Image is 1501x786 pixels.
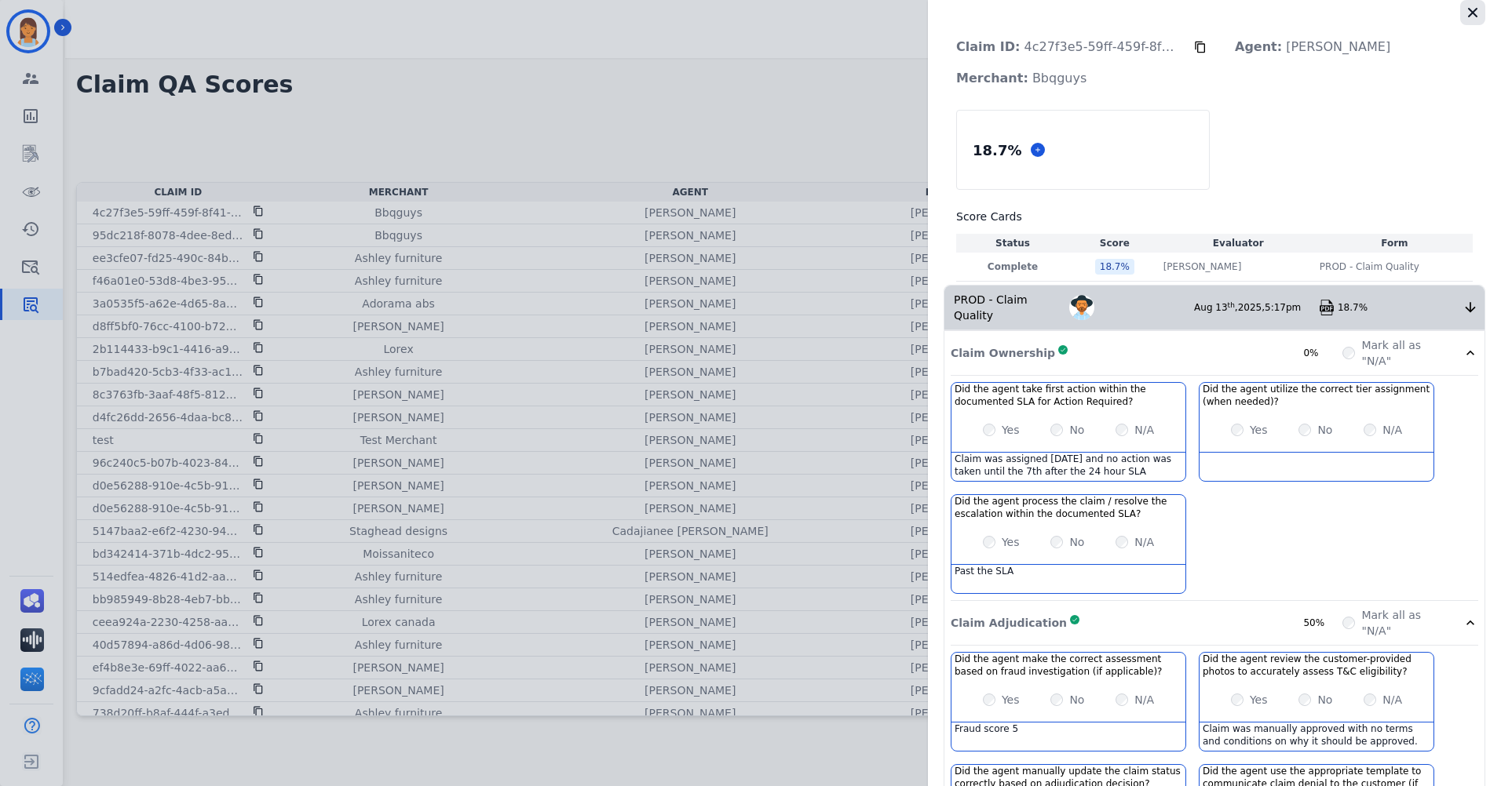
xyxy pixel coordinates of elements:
label: N/A [1134,534,1154,550]
label: Yes [1002,422,1020,438]
div: 18.7 % [970,136,1024,164]
h3: Did the agent take first action within the documented SLA for Action Required? [955,383,1182,408]
div: 0% [1303,347,1342,359]
img: qa-pdf.svg [1319,300,1335,315]
img: Avatar [1069,295,1094,320]
div: 18.7 % [1095,259,1134,275]
label: Mark all as "N/A" [1361,607,1444,639]
div: Fraud score 5 [951,722,1185,751]
h3: Score Cards [956,209,1473,224]
p: Claim Adjudication [951,615,1067,631]
div: Claim was manually approved with no terms and conditions on why it should be approved. [1200,722,1433,751]
th: Form [1317,234,1473,253]
label: No [1069,534,1084,550]
p: Bbqguys [944,63,1099,94]
h3: Did the agent utilize the correct tier assignment (when needed)? [1203,383,1430,408]
sup: th [1228,301,1235,309]
strong: Claim ID: [956,39,1020,54]
label: N/A [1134,422,1154,438]
strong: Agent: [1235,39,1282,54]
span: 5:17pm [1265,302,1301,313]
p: Claim Ownership [951,345,1055,361]
h3: Did the agent process the claim / resolve the escalation within the documented SLA? [955,495,1182,520]
div: Aug 13 , 2025 , [1194,301,1319,314]
th: Score [1069,234,1160,253]
label: Yes [1250,422,1268,438]
label: No [1069,692,1084,708]
label: N/A [1134,692,1154,708]
label: N/A [1382,692,1402,708]
div: PROD - Claim Quality [944,286,1069,329]
label: Yes [1250,692,1268,708]
div: 50% [1303,617,1342,629]
strong: Merchant: [956,71,1028,86]
label: No [1317,422,1332,438]
label: No [1317,692,1332,708]
label: Mark all as "N/A" [1361,337,1444,369]
label: No [1069,422,1084,438]
p: 4c27f3e5-59ff-459f-8f41-f87dccdd199e [944,31,1194,63]
div: Past the SLA [951,565,1185,593]
th: Status [956,234,1069,253]
h3: Did the agent make the correct assessment based on fraud investigation (if applicable)? [955,653,1182,678]
p: [PERSON_NAME] [1222,31,1403,63]
div: 18.7% [1338,301,1463,314]
label: N/A [1382,422,1402,438]
span: PROD - Claim Quality [1320,260,1419,273]
th: Evaluator [1160,234,1317,253]
label: Yes [1002,692,1020,708]
div: Claim was assigned [DATE] and no action was taken until the 7th after the 24 hour SLA [951,453,1185,481]
p: [PERSON_NAME] [1163,260,1242,273]
label: Yes [1002,534,1020,550]
p: Complete [959,260,1066,273]
h3: Did the agent review the customer-provided photos to accurately assess T&C eligibility? [1203,653,1430,678]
